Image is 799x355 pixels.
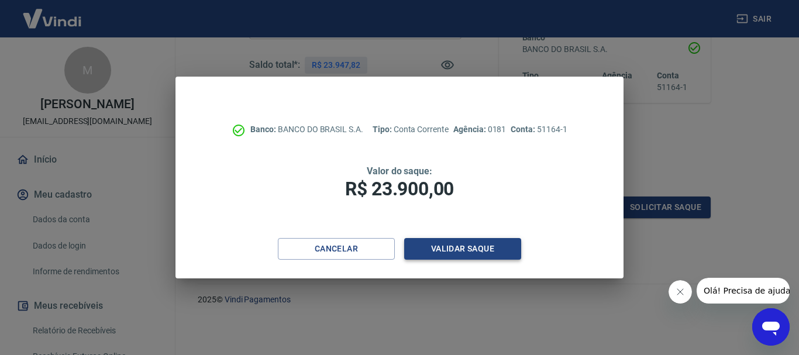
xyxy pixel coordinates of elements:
[404,238,521,260] button: Validar saque
[669,280,692,304] iframe: Fechar mensagem
[278,238,395,260] button: Cancelar
[453,125,488,134] span: Agência:
[511,123,567,136] p: 51164-1
[373,125,394,134] span: Tipo:
[345,178,454,200] span: R$ 23.900,00
[250,125,278,134] span: Banco:
[453,123,506,136] p: 0181
[7,8,98,18] span: Olá! Precisa de ajuda?
[752,308,790,346] iframe: Botão para abrir a janela de mensagens
[250,123,363,136] p: BANCO DO BRASIL S.A.
[367,166,432,177] span: Valor do saque:
[511,125,537,134] span: Conta:
[373,123,449,136] p: Conta Corrente
[697,278,790,304] iframe: Mensagem da empresa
